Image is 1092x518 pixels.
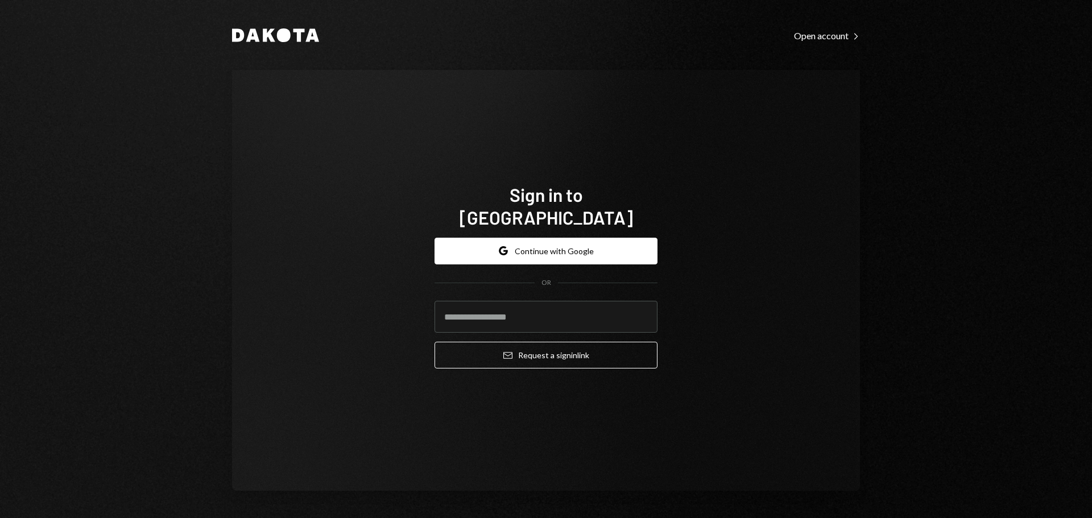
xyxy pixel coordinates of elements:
[794,29,860,42] a: Open account
[541,278,551,288] div: OR
[435,238,657,264] button: Continue with Google
[794,30,860,42] div: Open account
[435,183,657,229] h1: Sign in to [GEOGRAPHIC_DATA]
[435,342,657,368] button: Request a signinlink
